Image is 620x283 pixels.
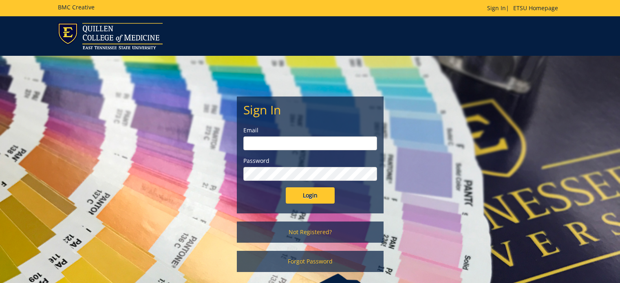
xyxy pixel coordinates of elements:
p: | [487,4,562,12]
h2: Sign In [243,103,377,116]
a: Sign In [487,4,506,12]
label: Password [243,157,377,165]
a: Forgot Password [237,251,384,272]
img: ETSU logo [58,23,163,49]
a: Not Registered? [237,222,384,243]
a: ETSU Homepage [509,4,562,12]
h5: BMC Creative [58,4,95,10]
label: Email [243,126,377,134]
input: Login [286,187,335,204]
